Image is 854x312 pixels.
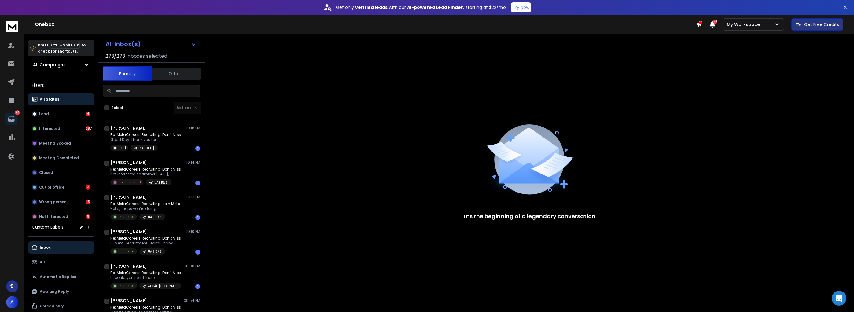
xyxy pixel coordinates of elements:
[154,180,168,185] p: UAE 15/8
[184,298,200,303] p: 09:54 PM
[28,81,94,90] h3: Filters
[15,110,20,115] p: 318
[6,21,18,32] img: logo
[40,260,45,265] p: All
[186,229,200,234] p: 10:10 PM
[139,146,154,150] p: ZA [DATE]
[152,67,201,80] button: Others
[110,229,147,235] h1: [PERSON_NAME]
[39,141,71,146] p: Meeting Booked
[195,284,200,289] div: 1
[110,172,181,177] p: Not interested scammer [DATE],
[110,305,181,310] p: Re: MetaCareers Recruiting: Don’t Miss
[126,53,167,60] h3: Inboxes selected
[5,113,17,125] a: 318
[28,167,94,179] button: Closed
[118,284,134,288] p: Interested
[35,21,696,28] h1: Onebox
[28,59,94,71] button: All Campaigns
[33,62,66,68] h1: All Campaigns
[39,126,60,131] p: Interested
[6,296,18,308] button: A
[148,284,177,288] p: AI CẬP [GEOGRAPHIC_DATA] [DATE]
[110,194,147,200] h1: [PERSON_NAME]
[195,146,200,151] div: 1
[186,160,200,165] p: 10:14 PM
[50,42,80,49] span: Ctrl + Shift + k
[39,112,49,116] p: Lead
[148,215,161,219] p: UAE 15/8
[105,53,125,60] span: 273 / 273
[110,298,147,304] h1: [PERSON_NAME]
[39,156,79,160] p: Meeting Completed
[336,4,506,10] p: Get only with our starting at $22/mo
[511,2,531,12] button: Try Now
[39,170,53,175] p: Closed
[32,224,64,230] h3: Custom Labels
[110,241,181,246] p: Hi Meta Recruitment Team! Thank
[407,4,464,10] strong: AI-powered Lead Finder,
[86,112,90,116] div: 4
[110,236,181,241] p: Re: MetaCareers Recruiting: Don’t Miss
[110,263,147,269] h1: [PERSON_NAME]
[28,285,94,298] button: Awaiting Reply
[148,249,161,254] p: UAE 15/8
[118,180,141,185] p: Not Interested
[118,249,134,254] p: Interested
[110,132,181,137] p: Re: MetaCareers Recruiting: Don’t Miss
[38,42,86,54] p: Press to check for shortcuts.
[86,214,90,219] div: 9
[28,152,94,164] button: Meeting Completed
[28,271,94,283] button: Automatic Replies
[110,160,147,166] h1: [PERSON_NAME]
[110,270,181,275] p: Re: MetaCareers Recruiting: Don’t Miss
[103,66,152,81] button: Primary
[112,105,123,110] label: Select
[110,125,147,131] h1: [PERSON_NAME]
[40,289,69,294] p: Awaiting Reply
[355,4,388,10] strong: verified leads
[713,20,717,24] span: 50
[195,215,200,220] div: 1
[464,212,595,221] p: It’s the beginning of a legendary conversation
[110,275,181,280] p: hi could you send more
[195,250,200,255] div: 1
[28,123,94,135] button: Interested287
[28,241,94,254] button: Inbox
[195,181,200,185] div: 1
[105,41,141,47] h1: All Inbox(s)
[28,93,94,105] button: All Status
[28,256,94,268] button: All
[39,200,67,204] p: Wrong person
[86,200,90,204] div: 15
[110,201,180,206] p: Re: MetaCareers Recruiting: Join Meta
[804,21,839,28] p: Get Free Credits
[513,4,529,10] p: Try Now
[28,211,94,223] button: Not Interested9
[40,304,64,309] p: Unread only
[832,291,846,306] div: Open Intercom Messenger
[28,108,94,120] button: Lead4
[727,21,762,28] p: My Workspace
[186,126,200,130] p: 10:16 PM
[28,181,94,193] button: Out of office3
[791,18,843,31] button: Get Free Credits
[40,274,76,279] p: Automatic Replies
[118,215,134,219] p: Interested
[86,126,90,131] div: 287
[118,145,126,150] p: Lead
[110,167,181,172] p: Re: MetaCareers Recruiting: Don’t Miss
[40,245,50,250] p: Inbox
[28,137,94,149] button: Meeting Booked
[110,206,180,211] p: Hello, I hope you’re doing
[86,185,90,190] div: 3
[185,264,200,269] p: 10:00 PM
[28,196,94,208] button: Wrong person15
[101,38,201,50] button: All Inbox(s)
[40,97,59,102] p: All Status
[39,214,68,219] p: Not Interested
[186,195,200,200] p: 10:12 PM
[39,185,64,190] p: Out of office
